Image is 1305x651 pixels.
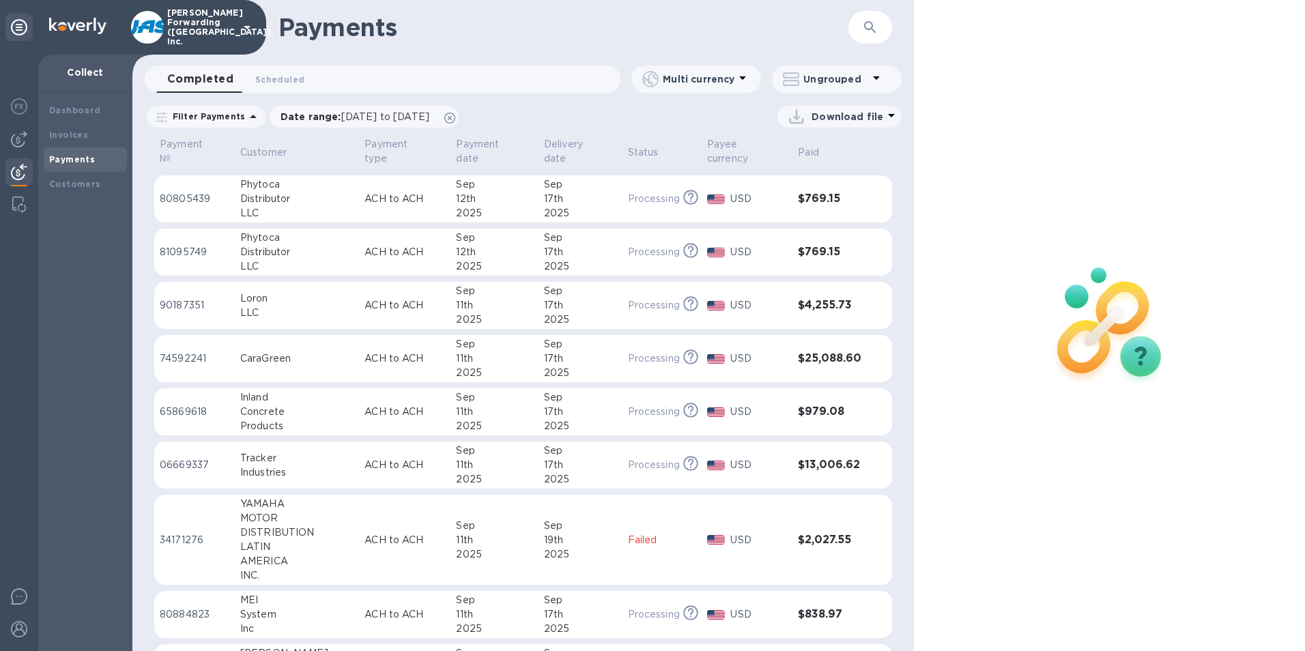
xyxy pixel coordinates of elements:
div: Sep [456,593,532,607]
p: Filter Payments [167,111,245,122]
p: USD [730,533,787,547]
h3: $769.15 [798,192,865,205]
div: LLC [240,259,354,274]
div: Sep [544,337,617,351]
h3: $4,255.73 [798,299,865,312]
div: 2025 [544,313,617,327]
span: Payment № [160,137,229,166]
div: Sep [544,593,617,607]
p: 80884823 [160,607,229,622]
div: 2025 [544,366,617,380]
img: USD [707,407,726,417]
div: Distributor [240,192,354,206]
h3: $979.08 [798,405,865,418]
div: INC. [240,568,354,583]
div: Date range:[DATE] to [DATE] [270,106,459,128]
b: Customers [49,179,101,189]
h3: $838.97 [798,608,865,621]
p: Payee currency [707,137,769,166]
div: Products [240,419,354,433]
div: 11th [456,298,532,313]
div: Phytoca [240,231,354,245]
p: Failed [628,533,696,547]
p: Date range : [281,110,436,124]
div: AMERICA [240,554,354,568]
div: Sep [544,444,617,458]
p: Processing [628,351,680,366]
div: Sep [544,177,617,192]
div: System [240,607,354,622]
p: Multi currency [663,72,734,86]
p: ACH to ACH [364,298,445,313]
p: Processing [628,298,680,313]
div: DISTRIBUTION [240,525,354,540]
b: Invoices [49,130,88,140]
div: Industries [240,465,354,480]
img: Logo [49,18,106,34]
div: 2025 [544,206,617,220]
p: ACH to ACH [364,351,445,366]
span: Payment type [364,137,445,166]
div: LATIN [240,540,354,554]
div: 17th [544,192,617,206]
img: USD [707,301,726,310]
div: Sep [544,284,617,298]
p: Collect [49,66,121,79]
div: Loron [240,291,354,306]
div: Unpin categories [5,14,33,41]
div: 2025 [544,419,617,433]
p: 74592241 [160,351,229,366]
div: 2025 [456,313,532,327]
span: [DATE] to [DATE] [341,111,429,122]
div: 17th [544,245,617,259]
p: Processing [628,405,680,419]
div: 11th [456,351,532,366]
div: 2025 [456,622,532,636]
img: Foreign exchange [11,98,27,115]
div: 11th [456,533,532,547]
img: USD [707,610,726,620]
div: 17th [544,458,617,472]
div: 19th [544,533,617,547]
div: Tracker [240,451,354,465]
div: Sep [544,519,617,533]
div: 11th [456,607,532,622]
p: Processing [628,245,680,259]
div: CaraGreen [240,351,354,366]
div: Sep [544,390,617,405]
div: Sep [456,390,532,405]
b: Payments [49,154,95,164]
p: Payment № [160,137,212,166]
img: USD [707,354,726,364]
div: Sep [456,519,532,533]
p: 34171276 [160,533,229,547]
p: 80805439 [160,192,229,206]
div: 2025 [544,622,617,636]
div: 11th [456,405,532,419]
b: Dashboard [49,105,101,115]
p: Customer [240,145,287,160]
div: YAMAHA [240,497,354,511]
p: USD [730,607,787,622]
p: 65869618 [160,405,229,419]
h3: $13,006.62 [798,459,865,472]
p: ACH to ACH [364,192,445,206]
p: Payment date [456,137,515,166]
p: USD [730,405,787,419]
p: Delivery date [544,137,599,166]
div: 2025 [544,472,617,487]
img: USD [707,535,726,545]
div: 12th [456,245,532,259]
div: LLC [240,206,354,220]
p: Paid [798,145,819,160]
div: 12th [456,192,532,206]
span: Completed [167,70,233,89]
div: LLC [240,306,354,320]
h3: $25,088.60 [798,352,865,365]
div: Distributor [240,245,354,259]
div: Inland [240,390,354,405]
p: 90187351 [160,298,229,313]
p: ACH to ACH [364,458,445,472]
img: USD [707,248,726,257]
div: 2025 [456,419,532,433]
